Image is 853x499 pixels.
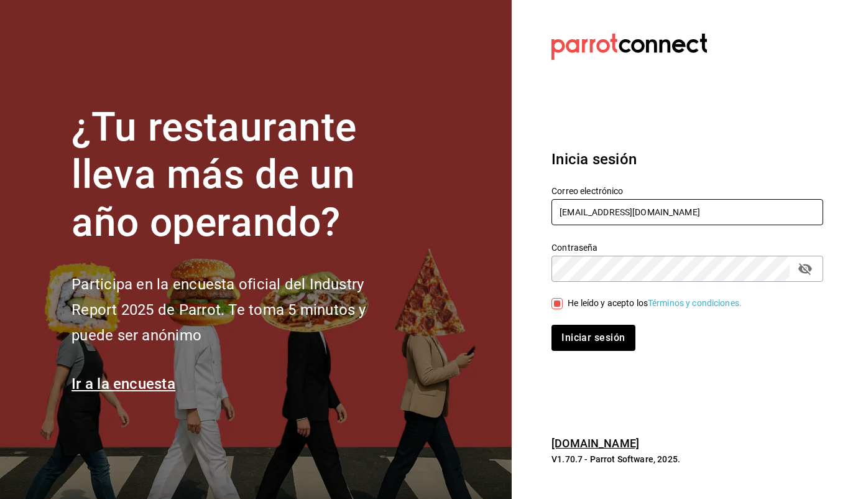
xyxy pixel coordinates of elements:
h3: Inicia sesión [551,148,823,170]
label: Correo electrónico [551,186,823,195]
div: He leído y acepto los [568,297,742,310]
p: V1.70.7 - Parrot Software, 2025. [551,453,823,465]
h2: Participa en la encuesta oficial del Industry Report 2025 de Parrot. Te toma 5 minutos y puede se... [71,272,407,348]
input: Ingresa tu correo electrónico [551,199,823,225]
button: Iniciar sesión [551,325,635,351]
a: Ir a la encuesta [71,375,175,393]
h1: ¿Tu restaurante lleva más de un año operando? [71,104,407,247]
a: [DOMAIN_NAME] [551,437,639,450]
label: Contraseña [551,243,823,251]
button: passwordField [795,258,816,279]
a: Términos y condiciones. [648,298,742,308]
